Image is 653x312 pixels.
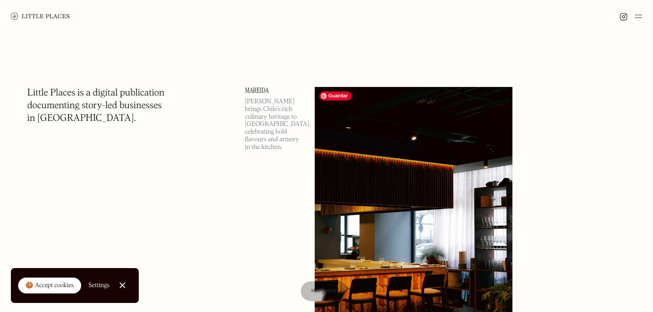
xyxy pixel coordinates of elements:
span: Guardar [319,91,351,101]
p: [PERSON_NAME] brings Chile’s rich culinary heritage to [GEOGRAPHIC_DATA], celebrating bold flavou... [245,98,304,151]
h1: Little Places is a digital publication documenting story-led businesses in [GEOGRAPHIC_DATA]. [27,87,165,125]
a: Settings [88,275,110,296]
a: 🍪 Accept cookies [18,278,81,294]
span: Map view [312,288,338,293]
a: Map view [301,281,349,301]
div: 🍪 Accept cookies [25,281,74,290]
div: Settings [88,282,110,288]
a: Mareida [245,87,304,94]
a: Close Cookie Popup [113,276,132,294]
